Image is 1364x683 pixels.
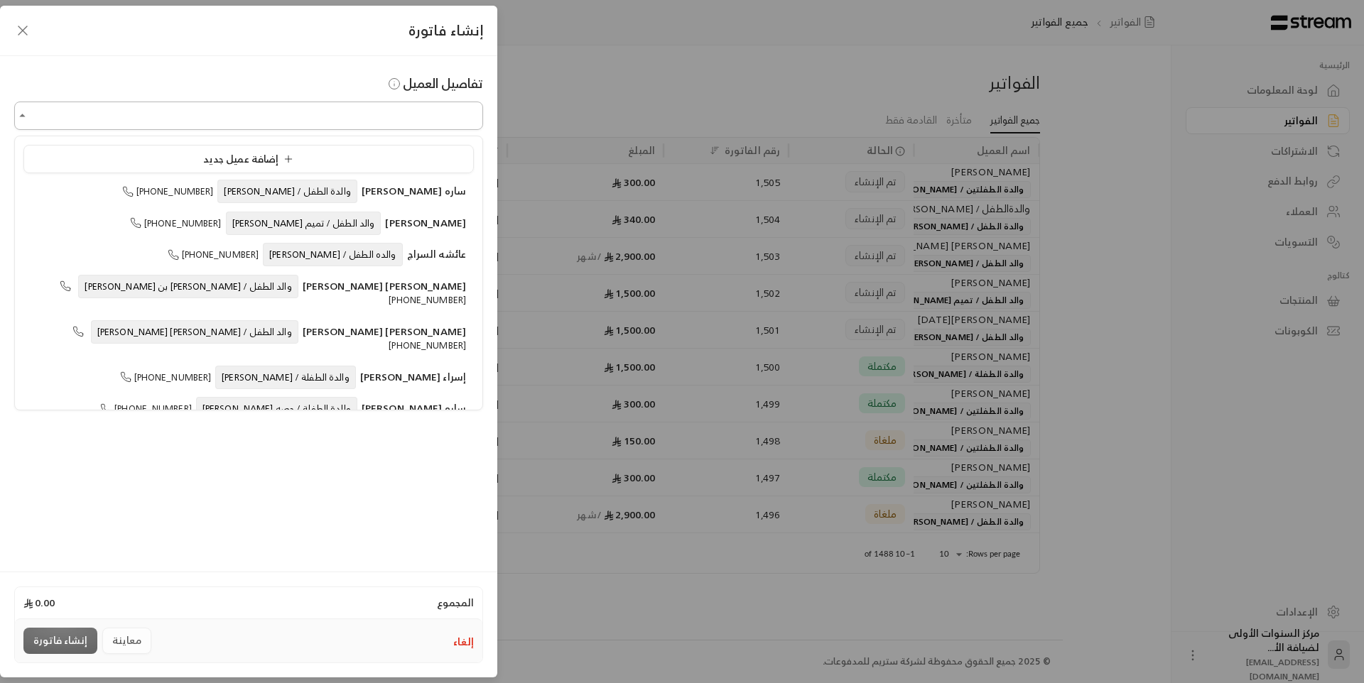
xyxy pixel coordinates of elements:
span: عائشه السراج [407,245,466,263]
span: والد الطفل / تميم [PERSON_NAME] [226,212,381,235]
span: والدة الطفل / [PERSON_NAME] [217,180,357,203]
span: [PHONE_NUMBER] [120,369,212,386]
span: [PERSON_NAME] [PERSON_NAME] [303,322,466,340]
span: ساره [PERSON_NAME] [362,399,466,417]
span: [PERSON_NAME] [PERSON_NAME] [303,277,466,295]
span: إضافة عميل جديد [203,150,299,168]
span: تفاصيل العميل [386,72,484,94]
span: والد الطفل / [PERSON_NAME] [PERSON_NAME] [91,320,298,344]
span: والدة الطفلة / [PERSON_NAME] [215,366,355,389]
button: إلغاء [453,635,474,649]
span: [PHONE_NUMBER] [168,246,259,263]
span: [PHONE_NUMBER] [122,183,214,200]
span: المجموع [437,596,474,610]
span: [PHONE_NUMBER] [60,278,466,309]
span: والد الطفل / [PERSON_NAME] بن [PERSON_NAME] [78,275,298,298]
span: إسراء [PERSON_NAME] [360,368,466,386]
span: والده الطفل / [PERSON_NAME] [263,243,402,266]
span: [PERSON_NAME] [385,214,466,231]
span: [PHONE_NUMBER] [100,400,192,417]
span: ساره [PERSON_NAME] [362,182,466,200]
span: 0.00 [23,596,55,610]
button: Close [14,107,31,124]
span: [PHONE_NUMBER] [130,215,222,231]
span: [PHONE_NUMBER] [72,324,466,354]
span: إنشاء فاتورة [408,18,483,43]
span: والدة الطفلة / حصه [PERSON_NAME] [196,397,357,420]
